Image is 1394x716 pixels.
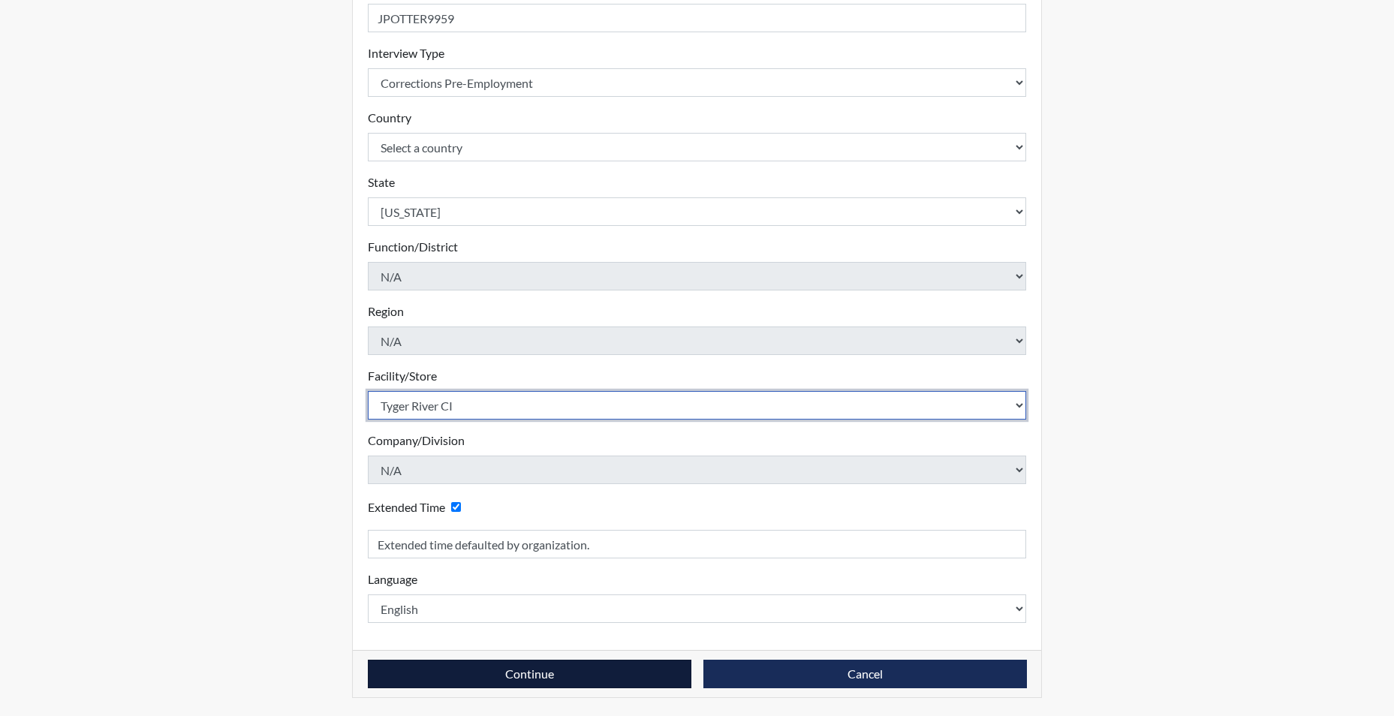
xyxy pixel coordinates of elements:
div: Checking this box will provide the interviewee with an accomodation of extra time to answer each ... [368,496,467,518]
label: Function/District [368,238,458,256]
label: Region [368,302,404,320]
label: Facility/Store [368,367,437,385]
button: Continue [368,660,691,688]
input: Insert a Registration ID, which needs to be a unique alphanumeric value for each interviewee [368,4,1027,32]
input: Reason for Extension [368,530,1027,558]
label: Language [368,570,417,588]
label: Country [368,109,411,127]
label: Company/Division [368,432,465,450]
label: State [368,173,395,191]
button: Cancel [703,660,1027,688]
label: Interview Type [368,44,444,62]
label: Extended Time [368,498,445,516]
